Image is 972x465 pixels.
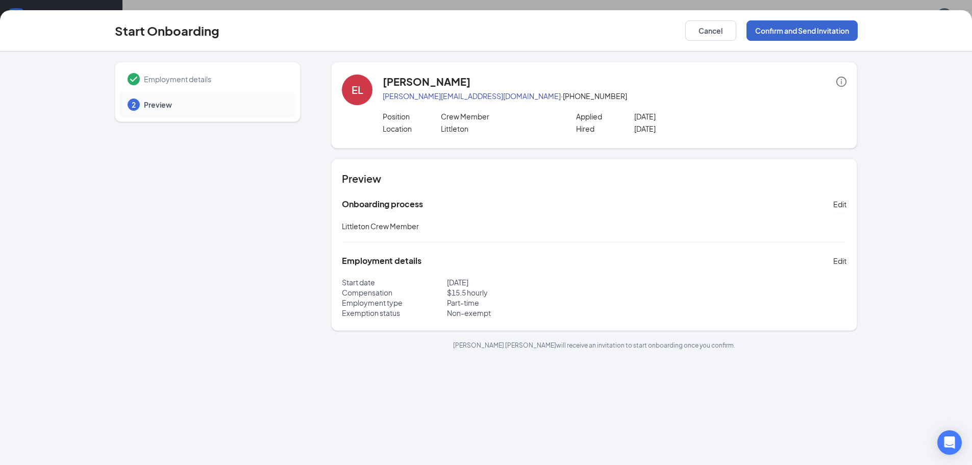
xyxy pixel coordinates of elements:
p: Start date [342,277,447,287]
p: Hired [576,124,634,134]
a: [PERSON_NAME][EMAIL_ADDRESS][DOMAIN_NAME] [383,91,561,101]
p: Position [383,111,441,121]
p: Compensation [342,287,447,298]
button: Edit [833,196,846,212]
h3: Start Onboarding [115,22,219,39]
span: info-circle [836,77,846,87]
button: Confirm and Send Invitation [746,20,858,41]
p: Part-time [447,298,594,308]
p: Employment type [342,298,447,308]
h4: [PERSON_NAME] [383,75,470,89]
svg: Checkmark [128,73,140,85]
span: Littleton Crew Member [342,222,419,231]
p: [DATE] [634,111,750,121]
h5: Onboarding process [342,199,423,210]
span: Employment details [144,74,286,84]
button: Cancel [685,20,736,41]
span: 2 [132,100,136,110]
p: · [PHONE_NUMBER] [383,91,846,101]
button: Edit [833,253,846,269]
p: Location [383,124,441,134]
h5: Employment details [342,255,421,266]
p: Exemption status [342,308,447,318]
p: [DATE] [634,124,750,134]
span: Preview [144,100,286,110]
p: Non-exempt [447,308,594,318]
div: Open Intercom Messenger [937,430,962,455]
p: [PERSON_NAME] [PERSON_NAME] will receive an invitation to start onboarding once you confirm. [331,341,857,350]
p: Littleton [441,124,557,134]
p: [DATE] [447,277,594,287]
h4: Preview [342,172,846,186]
p: $ 15.5 hourly [447,287,594,298]
span: Edit [833,256,846,266]
p: Applied [576,111,634,121]
span: Edit [833,199,846,209]
p: Crew Member [441,111,557,121]
div: EL [352,83,363,97]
